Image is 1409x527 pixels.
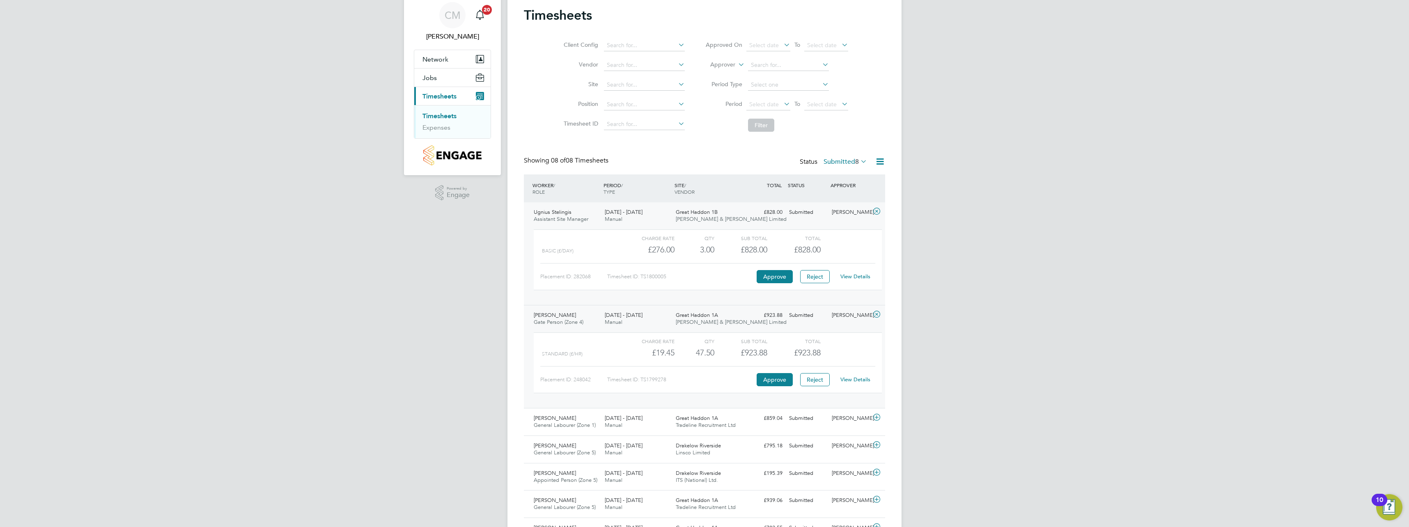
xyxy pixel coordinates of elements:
[675,346,714,360] div: 47.50
[800,373,830,386] button: Reject
[534,504,596,511] span: General Labourer (Zone 5)
[605,442,643,449] span: [DATE] - [DATE]
[604,60,685,71] input: Search for...
[1376,494,1402,520] button: Open Resource Center, 10 new notifications
[676,477,718,483] span: ITS (National) Ltd.
[855,158,859,166] span: 8
[748,79,829,91] input: Select one
[714,233,767,243] div: Sub Total
[840,273,870,280] a: View Details
[800,270,830,283] button: Reject
[622,233,675,243] div: Charge rate
[786,467,828,480] div: Submitted
[676,470,721,477] span: Drakelow Riverside
[1376,500,1383,511] div: 10
[534,422,596,428] span: General Labourer (Zone 1)
[622,243,675,257] div: £276.00
[786,494,828,507] div: Submitted
[840,376,870,383] a: View Details
[807,41,837,49] span: Select date
[748,60,829,71] input: Search for...
[743,494,786,507] div: £939.06
[604,99,685,110] input: Search for...
[748,119,774,132] button: Filter
[800,156,869,168] div: Status
[714,336,767,346] div: Sub Total
[542,351,583,357] span: Standard (£/HR)
[534,477,597,483] span: Appointed Person (Zone 5)
[828,178,871,192] div: APPROVER
[743,412,786,425] div: £859.04
[422,92,457,100] span: Timesheets
[828,206,871,219] div: [PERSON_NAME]
[743,467,786,480] div: £195.39
[605,209,643,215] span: [DATE] - [DATE]
[714,243,767,257] div: £828.00
[828,412,871,425] div: [PERSON_NAME]
[676,504,736,511] span: Tradeline Recruitment Ltd
[676,497,718,504] span: Great Haddon 1A
[676,312,718,318] span: Great Haddon 1A
[445,10,461,21] span: CM
[534,318,583,325] span: Gate Person (Zone 4)
[414,145,491,165] a: Go to home page
[828,309,871,322] div: [PERSON_NAME]
[786,309,828,322] div: Submitted
[414,87,491,105] button: Timesheets
[676,318,787,325] span: [PERSON_NAME] & [PERSON_NAME] Limited
[705,100,742,108] label: Period
[684,182,686,188] span: /
[561,100,598,108] label: Position
[414,50,491,68] button: Network
[786,439,828,453] div: Submitted
[605,504,622,511] span: Manual
[561,120,598,127] label: Timesheet ID
[605,415,643,422] span: [DATE] - [DATE]
[540,373,607,386] div: Placement ID: 248042
[534,209,571,215] span: Ugnius Stelingis
[676,422,736,428] span: Tradeline Recruitment Ltd
[604,40,685,51] input: Search for...
[532,188,545,195] span: ROLE
[422,55,448,63] span: Network
[675,243,714,257] div: 3.00
[605,470,643,477] span: [DATE] - [DATE]
[534,470,576,477] span: [PERSON_NAME]
[414,69,491,87] button: Jobs
[786,178,828,192] div: STATUS
[786,412,828,425] div: Submitted
[743,206,786,219] div: £828.00
[676,209,718,215] span: Great Haddon 1B
[767,233,820,243] div: Total
[828,439,871,453] div: [PERSON_NAME]
[422,124,450,131] a: Expenses
[792,99,803,109] span: To
[605,318,622,325] span: Manual
[472,2,488,28] a: 20
[675,188,695,195] span: VENDOR
[828,494,871,507] div: [PERSON_NAME]
[705,80,742,88] label: Period Type
[414,32,491,41] span: Calum Madden
[714,346,767,360] div: £923.88
[604,79,685,91] input: Search for...
[767,336,820,346] div: Total
[561,61,598,68] label: Vendor
[672,178,744,199] div: SITE
[605,215,622,222] span: Manual
[530,178,601,199] div: WORKER
[435,185,470,201] a: Powered byEngage
[676,215,787,222] span: [PERSON_NAME] & [PERSON_NAME] Limited
[423,145,481,165] img: countryside-properties-logo-retina.png
[622,346,675,360] div: £19.45
[447,192,470,199] span: Engage
[794,348,821,357] span: £923.88
[524,156,610,165] div: Showing
[675,336,714,346] div: QTY
[604,119,685,130] input: Search for...
[824,158,867,166] label: Submitted
[542,248,574,254] span: Basic (£/day)
[482,5,492,15] span: 20
[757,373,793,386] button: Approve
[676,415,718,422] span: Great Haddon 1A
